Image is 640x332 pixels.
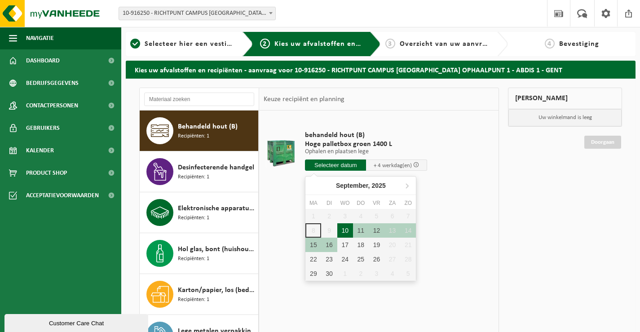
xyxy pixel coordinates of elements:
[178,132,209,141] span: Recipiënten: 1
[400,40,494,48] span: Overzicht van uw aanvraag
[178,214,209,222] span: Recipiënten: 1
[140,192,259,233] button: Elektronische apparatuur - overige (OVE) Recipiënten: 1
[178,255,209,263] span: Recipiënten: 1
[26,184,99,207] span: Acceptatievoorwaarden
[305,159,366,171] input: Selecteer datum
[140,111,259,151] button: Behandeld hout (B) Recipiënten: 1
[26,139,54,162] span: Kalender
[369,223,384,238] div: 12
[26,117,60,139] span: Gebruikers
[178,296,209,304] span: Recipiënten: 1
[119,7,275,20] span: 10-916250 - RICHTPUNT CAMPUS GENT OPHAALPUNT 1 - ABDIS 1 - GENT
[178,244,256,255] span: Hol glas, bont (huishoudelijk)
[353,252,369,266] div: 25
[508,109,622,126] p: Uw winkelmand is leeg
[126,61,636,78] h2: Kies uw afvalstoffen en recipiënten - aanvraag voor 10-916250 - RICHTPUNT CAMPUS [GEOGRAPHIC_DATA...
[384,199,400,208] div: za
[305,131,427,140] span: behandeld hout (B)
[400,199,416,208] div: zo
[584,136,621,149] a: Doorgaan
[26,94,78,117] span: Contactpersonen
[26,27,54,49] span: Navigatie
[145,40,242,48] span: Selecteer hier een vestiging
[337,238,353,252] div: 17
[369,266,384,281] div: 3
[337,266,353,281] div: 1
[144,93,254,106] input: Materiaal zoeken
[353,199,369,208] div: do
[321,252,337,266] div: 23
[337,199,353,208] div: wo
[321,199,337,208] div: di
[178,203,256,214] span: Elektronische apparatuur - overige (OVE)
[369,199,384,208] div: vr
[372,182,386,189] i: 2025
[259,88,349,111] div: Keuze recipiënt en planning
[321,238,337,252] div: 16
[337,252,353,266] div: 24
[332,178,389,193] div: September,
[321,266,337,281] div: 30
[178,121,238,132] span: Behandeld hout (B)
[26,162,67,184] span: Product Shop
[545,39,555,49] span: 4
[353,266,369,281] div: 2
[260,39,270,49] span: 2
[337,223,353,238] div: 10
[385,39,395,49] span: 3
[26,72,79,94] span: Bedrijfsgegevens
[130,39,140,49] span: 1
[140,233,259,274] button: Hol glas, bont (huishoudelijk) Recipiënten: 1
[274,40,398,48] span: Kies uw afvalstoffen en recipiënten
[178,162,254,173] span: Desinfecterende handgel
[119,7,276,20] span: 10-916250 - RICHTPUNT CAMPUS GENT OPHAALPUNT 1 - ABDIS 1 - GENT
[369,238,384,252] div: 19
[353,223,369,238] div: 11
[369,252,384,266] div: 26
[353,238,369,252] div: 18
[178,173,209,181] span: Recipiënten: 1
[305,266,321,281] div: 29
[4,312,150,332] iframe: chat widget
[305,252,321,266] div: 22
[305,149,427,155] p: Ophalen en plaatsen lege
[305,199,321,208] div: ma
[374,163,412,168] span: + 4 werkdag(en)
[305,238,321,252] div: 15
[178,285,256,296] span: Karton/papier, los (bedrijven)
[140,274,259,315] button: Karton/papier, los (bedrijven) Recipiënten: 1
[140,151,259,192] button: Desinfecterende handgel Recipiënten: 1
[559,40,599,48] span: Bevestiging
[508,88,622,109] div: [PERSON_NAME]
[26,49,60,72] span: Dashboard
[130,39,235,49] a: 1Selecteer hier een vestiging
[305,140,427,149] span: Hoge palletbox groen 1400 L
